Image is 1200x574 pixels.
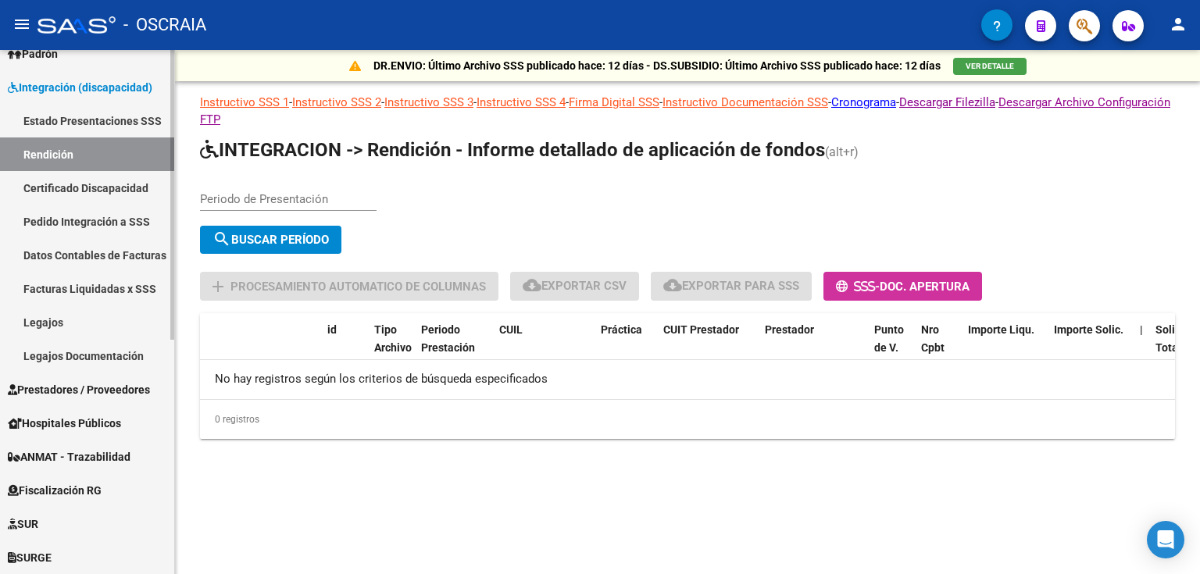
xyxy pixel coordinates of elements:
[1134,313,1149,382] datatable-header-cell: |
[421,323,475,354] span: Periodo Prestación
[663,323,739,336] span: CUIT Prestador
[200,95,289,109] a: Instructivo SSS 1
[374,323,412,354] span: Tipo Archivo
[200,272,498,301] button: Procesamiento automatico de columnas
[1169,15,1187,34] mat-icon: person
[1140,323,1143,336] span: |
[868,313,915,382] datatable-header-cell: Punto de V.
[212,233,329,247] span: Buscar Período
[1048,313,1134,382] datatable-header-cell: Importe Solic.
[8,549,52,566] span: SURGE
[209,277,227,296] mat-icon: add
[8,79,152,96] span: Integración (discapacidad)
[662,95,828,109] a: Instructivo Documentación SSS
[12,15,31,34] mat-icon: menu
[1054,323,1123,336] span: Importe Solic.
[657,313,759,382] datatable-header-cell: CUIT Prestador
[663,276,682,294] mat-icon: cloud_download
[831,95,896,109] a: Cronograma
[953,58,1027,75] button: VER DETALLE
[836,280,880,294] span: -
[368,313,415,382] datatable-header-cell: Tipo Archivo
[212,230,231,248] mat-icon: search
[601,323,642,336] span: Práctica
[200,360,1175,399] div: No hay registros según los criterios de búsqueda especificados
[200,139,825,161] span: INTEGRACION -> Rendición - Informe detallado de aplicación de fondos
[8,515,38,533] span: SUR
[8,482,102,499] span: Fiscalización RG
[899,95,995,109] a: Descargar Filezilla
[663,279,799,293] span: Exportar para SSS
[966,62,1014,70] span: VER DETALLE
[8,381,150,398] span: Prestadores / Proveedores
[499,323,523,336] span: CUIL
[415,313,493,382] datatable-header-cell: Periodo Prestación
[569,95,659,109] a: Firma Digital SSS
[874,323,904,354] span: Punto de V.
[921,323,945,354] span: Nro Cpbt
[523,276,541,294] mat-icon: cloud_download
[968,323,1034,336] span: Importe Liqu.
[962,313,1048,382] datatable-header-cell: Importe Liqu.
[765,323,814,336] span: Prestador
[292,95,381,109] a: Instructivo SSS 2
[8,415,121,432] span: Hospitales Públicos
[510,272,639,301] button: Exportar CSV
[595,313,657,382] datatable-header-cell: Práctica
[200,226,341,254] button: Buscar Período
[321,313,368,382] datatable-header-cell: id
[477,95,566,109] a: Instructivo SSS 4
[523,279,627,293] span: Exportar CSV
[880,280,970,294] span: Doc. Apertura
[823,272,982,301] button: -Doc. Apertura
[493,313,595,382] datatable-header-cell: CUIL
[200,94,1175,128] p: - - - - - - - -
[759,313,868,382] datatable-header-cell: Prestador
[825,144,859,159] span: (alt+r)
[200,400,1175,439] div: 0 registros
[651,272,812,301] button: Exportar para SSS
[123,8,206,42] span: - OSCRAIA
[8,45,58,62] span: Padrón
[915,313,962,382] datatable-header-cell: Nro Cpbt
[230,280,486,294] span: Procesamiento automatico de columnas
[8,448,130,465] span: ANMAT - Trazabilidad
[327,323,337,336] span: id
[373,57,941,74] p: DR.ENVIO: Último Archivo SSS publicado hace: 12 días - DS.SUBSIDIO: Último Archivo SSS publicado ...
[384,95,473,109] a: Instructivo SSS 3
[1147,521,1184,558] div: Open Intercom Messenger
